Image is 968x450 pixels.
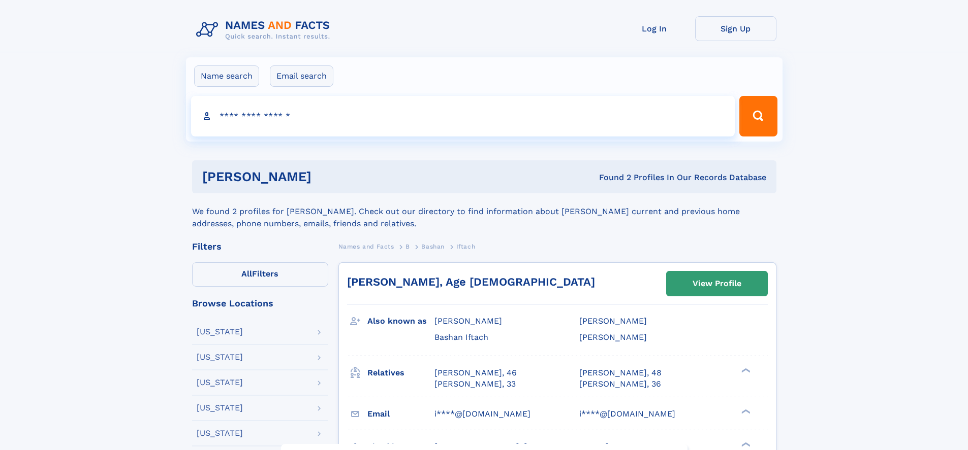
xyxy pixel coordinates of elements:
h1: [PERSON_NAME] [202,170,455,183]
div: View Profile [693,272,741,295]
div: [US_STATE] [197,328,243,336]
input: search input [191,96,735,136]
span: All [241,269,252,279]
a: [PERSON_NAME], 46 [434,367,517,378]
a: [PERSON_NAME], Age [DEMOGRAPHIC_DATA] [347,275,595,288]
div: [US_STATE] [197,378,243,387]
div: ❯ [739,441,751,447]
span: Bashan Iftach [434,332,488,342]
div: [US_STATE] [197,404,243,412]
label: Email search [270,65,333,87]
h3: Relatives [367,364,434,382]
div: Found 2 Profiles In Our Records Database [455,172,766,183]
a: View Profile [667,271,767,296]
div: Filters [192,242,328,251]
div: [US_STATE] [197,353,243,361]
div: We found 2 profiles for [PERSON_NAME]. Check out our directory to find information about [PERSON_... [192,193,776,230]
h3: Email [367,405,434,423]
div: [US_STATE] [197,429,243,437]
span: [PERSON_NAME] [579,332,647,342]
span: B [405,243,410,250]
div: ❯ [739,408,751,414]
a: Log In [614,16,695,41]
a: Names and Facts [338,240,394,253]
a: B [405,240,410,253]
a: Bashan [421,240,445,253]
button: Search Button [739,96,777,136]
img: Logo Names and Facts [192,16,338,44]
h3: Also known as [367,313,434,330]
a: [PERSON_NAME], 36 [579,378,661,390]
label: Filters [192,262,328,287]
span: Iftach [456,243,476,250]
span: [PERSON_NAME] [579,316,647,326]
span: Bashan [421,243,445,250]
a: [PERSON_NAME], 33 [434,378,516,390]
a: Sign Up [695,16,776,41]
span: [PERSON_NAME] [434,316,502,326]
div: ❯ [739,367,751,373]
a: [PERSON_NAME], 48 [579,367,662,378]
div: Browse Locations [192,299,328,308]
label: Name search [194,65,259,87]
